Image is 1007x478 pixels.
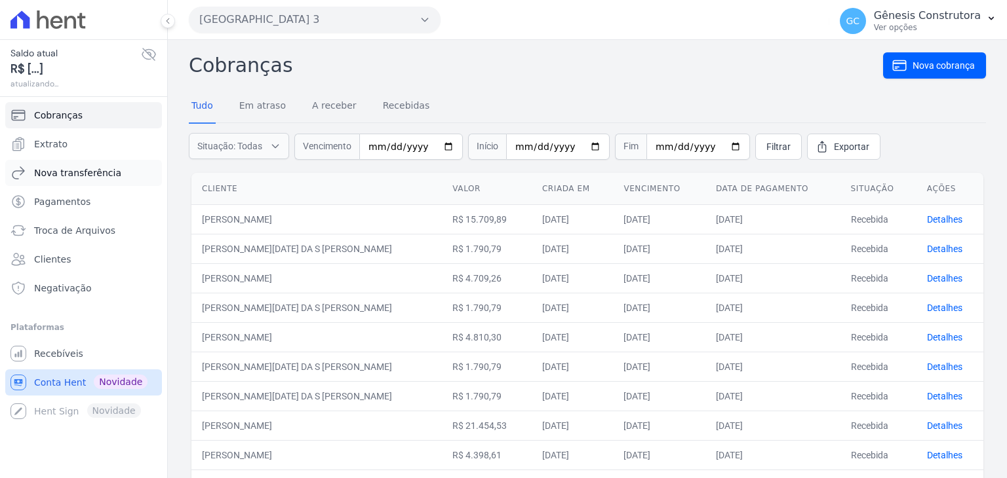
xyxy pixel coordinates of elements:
td: [PERSON_NAME][DATE] DA S [PERSON_NAME] [191,381,442,411]
td: R$ 1.790,79 [442,293,532,322]
td: [PERSON_NAME] [191,440,442,469]
a: Detalhes [927,273,962,284]
td: Recebida [840,234,917,263]
a: Detalhes [927,450,962,460]
td: [DATE] [613,411,705,440]
td: R$ 1.790,79 [442,381,532,411]
td: [DATE] [613,352,705,381]
a: Extrato [5,131,162,157]
a: Detalhes [927,303,962,313]
span: Troca de Arquivos [34,224,115,237]
td: [DATE] [532,411,614,440]
p: Ver opções [874,22,981,33]
td: [DATE] [532,263,614,293]
a: Detalhes [927,420,962,431]
span: Fim [615,134,646,160]
td: [DATE] [705,440,840,469]
th: Situação [840,173,917,205]
a: Troca de Arquivos [5,217,162,244]
a: Pagamentos [5,189,162,215]
td: [PERSON_NAME] [191,322,442,352]
span: Extrato [34,138,68,151]
th: Valor [442,173,532,205]
td: [PERSON_NAME][DATE] DA S [PERSON_NAME] [191,352,442,381]
td: [DATE] [532,440,614,469]
span: Novidade [94,375,148,389]
a: Negativação [5,275,162,301]
span: Vencimento [294,134,359,160]
button: [GEOGRAPHIC_DATA] 3 [189,7,441,33]
button: GC Gênesis Construtora Ver opções [829,3,1007,39]
td: Recebida [840,440,917,469]
th: Ações [917,173,983,205]
span: Filtrar [766,140,791,153]
td: Recebida [840,263,917,293]
span: Clientes [34,253,71,266]
a: A receber [309,90,359,124]
td: [DATE] [613,234,705,263]
th: Criada em [532,173,614,205]
td: [DATE] [705,234,840,263]
a: Exportar [807,134,880,160]
td: [DATE] [705,322,840,352]
td: [DATE] [532,381,614,411]
td: R$ 4.398,61 [442,440,532,469]
td: [PERSON_NAME][DATE] DA S [PERSON_NAME] [191,234,442,263]
td: [DATE] [613,204,705,234]
a: Conta Hent Novidade [5,369,162,395]
a: Tudo [189,90,216,124]
span: GC [846,16,859,26]
td: [DATE] [532,204,614,234]
td: [DATE] [613,440,705,469]
button: Situação: Todas [189,133,289,159]
th: Vencimento [613,173,705,205]
span: Conta Hent [34,376,86,389]
td: [DATE] [705,263,840,293]
td: Recebida [840,411,917,440]
td: Recebida [840,204,917,234]
span: Negativação [34,282,92,295]
td: [DATE] [532,322,614,352]
a: Nova cobrança [883,52,986,79]
th: Data de pagamento [705,173,840,205]
a: Cobranças [5,102,162,128]
td: [PERSON_NAME] [191,263,442,293]
nav: Sidebar [10,102,157,424]
span: Cobranças [34,109,83,122]
td: [DATE] [613,322,705,352]
div: Plataformas [10,320,157,335]
td: [DATE] [613,381,705,411]
a: Detalhes [927,244,962,254]
td: [PERSON_NAME][DATE] DA S [PERSON_NAME] [191,293,442,322]
a: Detalhes [927,391,962,401]
span: Exportar [834,140,869,153]
p: Gênesis Construtora [874,9,981,22]
td: R$ 4.709,26 [442,263,532,293]
td: [DATE] [705,204,840,234]
td: [PERSON_NAME] [191,204,442,234]
th: Cliente [191,173,442,205]
span: Recebíveis [34,347,83,360]
a: Detalhes [927,361,962,372]
td: [DATE] [705,352,840,381]
td: [DATE] [705,381,840,411]
td: Recebida [840,293,917,322]
td: [DATE] [532,293,614,322]
span: Início [468,134,506,160]
a: Recebidas [380,90,433,124]
span: Nova cobrança [913,59,975,72]
td: [DATE] [532,234,614,263]
td: R$ 4.810,30 [442,322,532,352]
a: Em atraso [237,90,288,124]
span: Nova transferência [34,166,121,179]
td: Recebida [840,352,917,381]
td: [DATE] [613,263,705,293]
td: [DATE] [705,293,840,322]
span: Situação: Todas [197,139,262,153]
td: [DATE] [613,293,705,322]
td: [PERSON_NAME] [191,411,442,440]
a: Nova transferência [5,160,162,186]
td: Recebida [840,322,917,352]
a: Detalhes [927,214,962,225]
a: Recebíveis [5,340,162,367]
